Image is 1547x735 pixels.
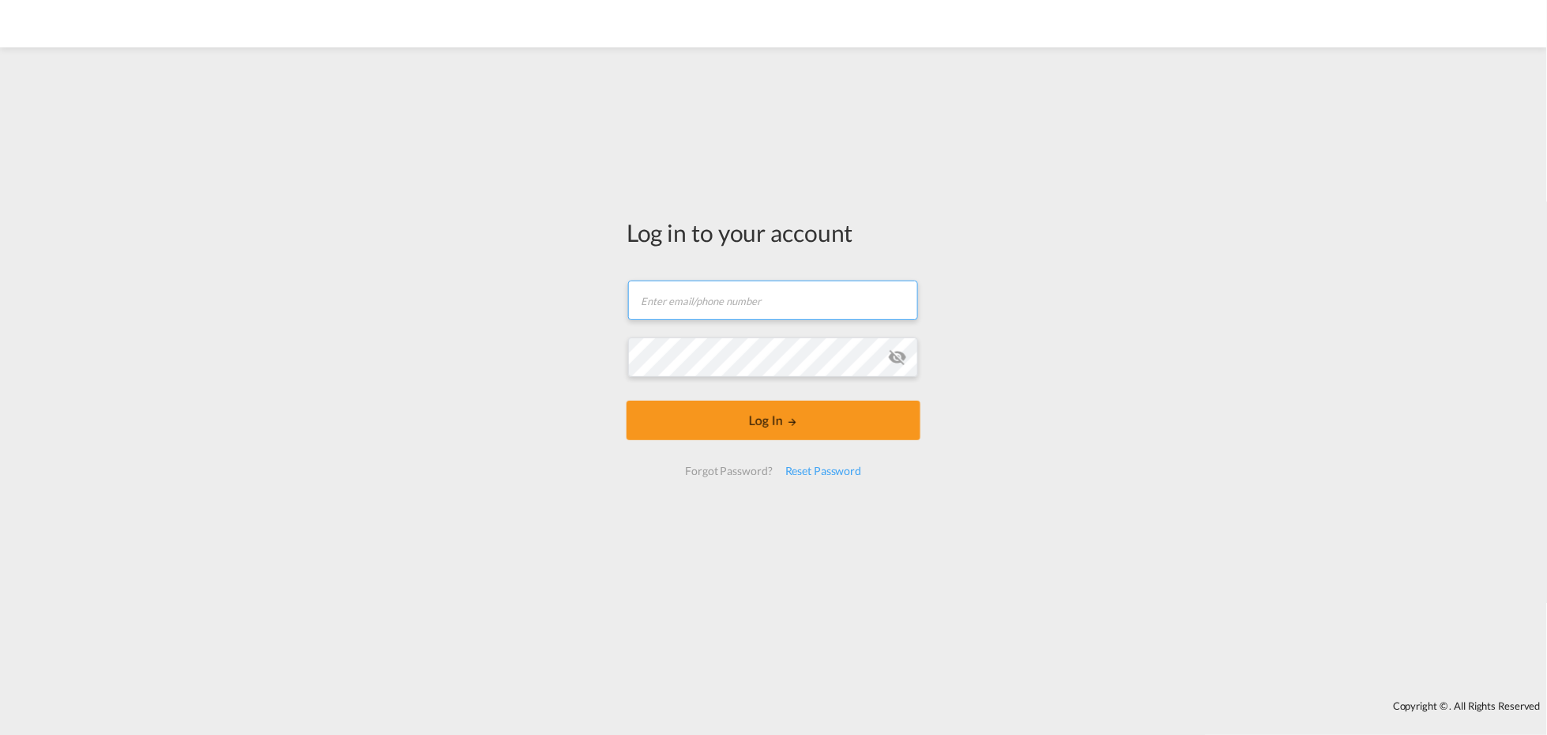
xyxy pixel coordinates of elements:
div: Reset Password [779,457,868,485]
input: Enter email/phone number [628,281,918,320]
md-icon: icon-eye-off [888,348,907,367]
button: LOGIN [627,401,920,440]
div: Log in to your account [627,216,920,249]
div: Forgot Password? [679,457,778,485]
